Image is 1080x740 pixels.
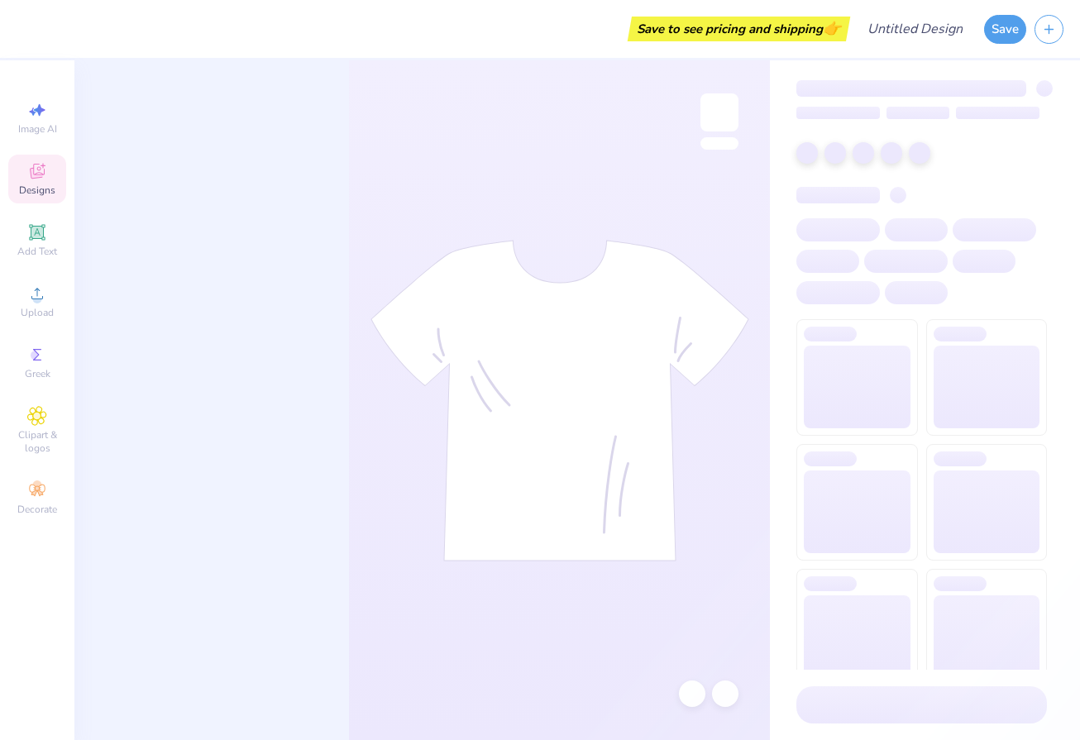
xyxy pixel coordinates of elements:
[17,245,57,258] span: Add Text
[8,428,66,455] span: Clipart & logos
[25,367,50,380] span: Greek
[823,18,841,38] span: 👉
[632,17,846,41] div: Save to see pricing and shipping
[370,240,749,561] img: tee-skeleton.svg
[19,184,55,197] span: Designs
[984,15,1026,44] button: Save
[854,12,976,45] input: Untitled Design
[18,122,57,136] span: Image AI
[17,503,57,516] span: Decorate
[21,306,54,319] span: Upload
